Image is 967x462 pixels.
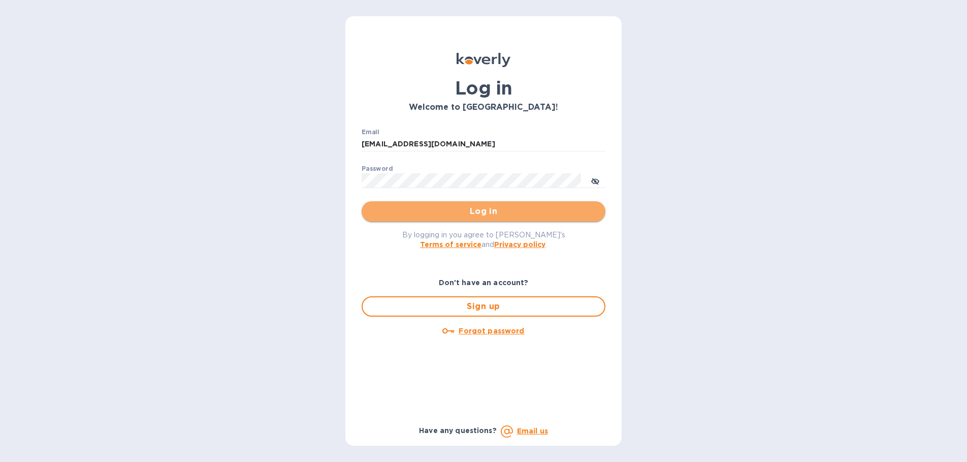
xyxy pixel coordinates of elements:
button: toggle password visibility [585,170,605,191]
span: Sign up [371,300,596,313]
a: Terms of service [420,240,481,249]
label: Email [362,129,379,135]
h3: Welcome to [GEOGRAPHIC_DATA]! [362,103,605,112]
a: Privacy policy [494,240,545,249]
b: Don't have an account? [439,279,529,287]
b: Have any questions? [419,426,497,435]
img: Koverly [457,53,510,67]
button: Log in [362,201,605,222]
u: Forgot password [459,327,524,335]
h1: Log in [362,77,605,99]
button: Sign up [362,296,605,317]
input: Enter email address [362,137,605,152]
a: Email us [517,427,548,435]
span: Log in [370,205,597,218]
span: By logging in you agree to [PERSON_NAME]'s and . [402,231,565,249]
label: Password [362,166,393,172]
